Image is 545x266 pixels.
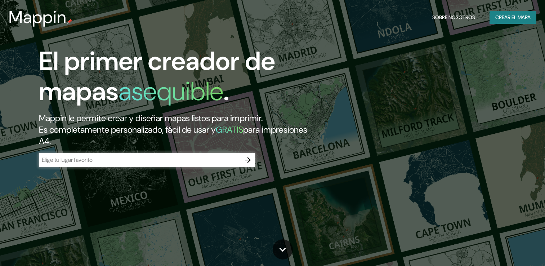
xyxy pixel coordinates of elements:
h1: asequible [119,75,223,108]
font: Sobre nosotros [432,13,475,22]
h3: Mappin [9,7,67,27]
font: Crear el mapa [495,13,531,22]
h1: El primer creador de mapas . [39,46,312,112]
button: Crear el mapa [490,11,536,24]
img: mappin-pin [67,19,72,25]
h2: Mappin le permite crear y diseñar mapas listos para imprimir. Es completamente personalizado, fác... [39,112,312,147]
h5: GRATIS [216,124,243,135]
button: Sobre nosotros [429,11,478,24]
input: Elige tu lugar favorito [39,156,241,164]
